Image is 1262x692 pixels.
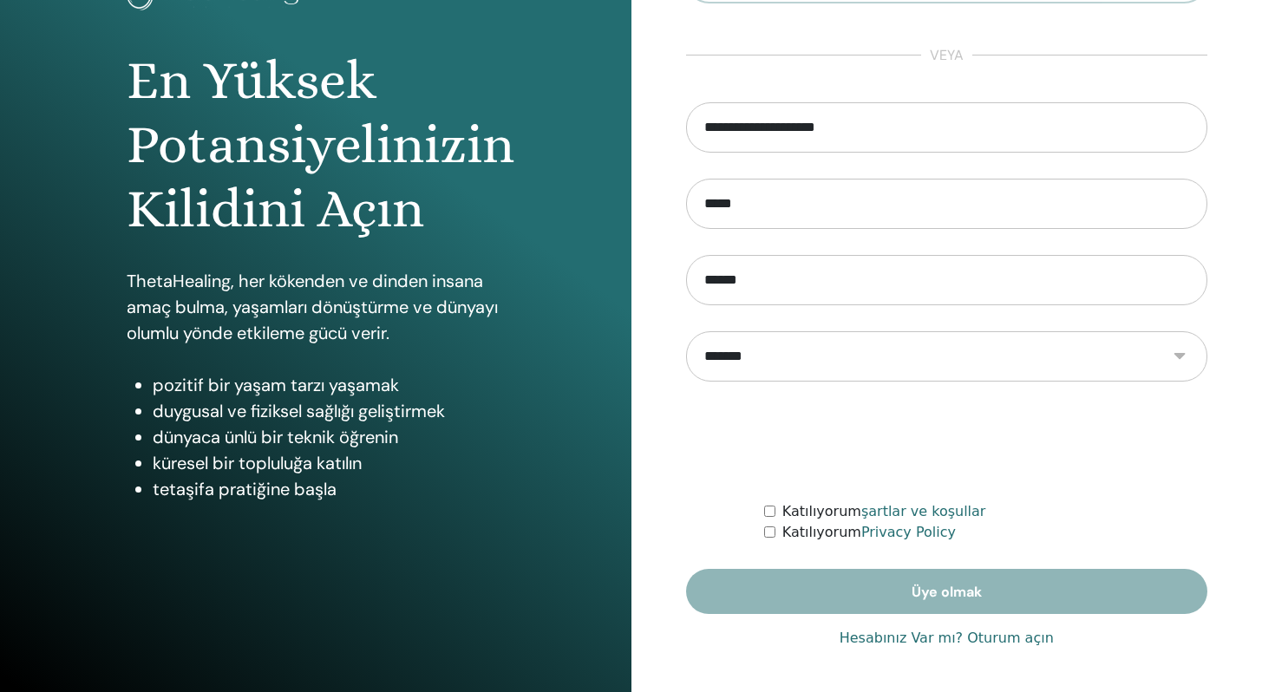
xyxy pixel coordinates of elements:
[153,372,504,398] li: pozitif bir yaşam tarzı yaşamak
[153,398,504,424] li: duygusal ve fiziksel sağlığı geliştirmek
[840,628,1054,649] a: Hesabınız Var mı? Oturum açın
[153,450,504,476] li: küresel bir topluluğa katılın
[782,501,986,522] label: Katılıyorum
[782,522,956,543] label: Katılıyorum
[153,424,504,450] li: dünyaca ünlü bir teknik öğrenin
[153,476,504,502] li: tetaşifa pratiğine başla
[921,45,972,66] span: veya
[814,408,1078,475] iframe: reCAPTCHA
[127,268,504,346] p: ThetaHealing, her kökenden ve dinden insana amaç bulma, yaşamları dönüştürme ve dünyayı olumlu yö...
[861,524,956,540] a: Privacy Policy
[127,49,504,242] h1: En Yüksek Potansiyelinizin Kilidini Açın
[861,503,986,519] a: şartlar ve koşullar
